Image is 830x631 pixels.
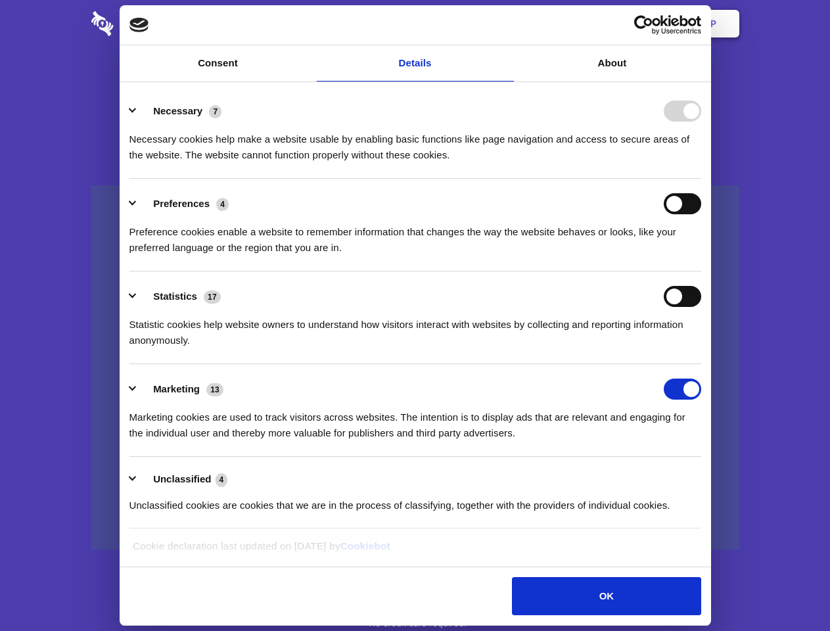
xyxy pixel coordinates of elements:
span: 17 [204,291,221,304]
label: Statistics [153,291,197,302]
a: Consent [120,45,317,82]
span: 13 [206,383,223,396]
div: Cookie declaration last updated on [DATE] by [123,538,707,564]
button: Necessary (7) [129,101,230,122]
span: 4 [216,198,229,211]
div: Unclassified cookies are cookies that we are in the process of classifying, together with the pro... [129,488,701,513]
span: 4 [216,473,228,486]
label: Marketing [153,383,200,394]
a: Cookiebot [340,540,390,551]
span: 7 [209,105,221,118]
button: OK [512,577,701,615]
a: Login [596,3,653,44]
a: About [514,45,711,82]
h4: Auto-redaction of sensitive data, encrypted data sharing and self-destructing private chats. Shar... [91,120,739,163]
a: Contact [533,3,593,44]
div: Marketing cookies are used to track visitors across websites. The intention is to display ads tha... [129,400,701,441]
div: Statistic cookies help website owners to understand how visitors interact with websites by collec... [129,307,701,348]
a: Wistia video thumbnail [91,185,739,550]
label: Necessary [153,105,202,116]
div: Necessary cookies help make a website usable by enabling basic functions like page navigation and... [129,122,701,163]
button: Marketing (13) [129,379,232,400]
img: logo [129,18,149,32]
a: Usercentrics Cookiebot - opens in a new window [586,15,701,35]
a: Details [317,45,514,82]
button: Preferences (4) [129,193,237,214]
button: Statistics (17) [129,286,229,307]
button: Unclassified (4) [129,471,236,488]
h1: Eliminate Slack Data Loss. [91,59,739,106]
label: Preferences [153,198,210,209]
div: Preference cookies enable a website to remember information that changes the way the website beha... [129,214,701,256]
img: logo-wordmark-white-trans-d4663122ce5f474addd5e946df7df03e33cb6a1c49d2221995e7729f52c070b2.svg [91,11,204,36]
iframe: Drift Widget Chat Controller [764,565,814,615]
a: Pricing [386,3,443,44]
